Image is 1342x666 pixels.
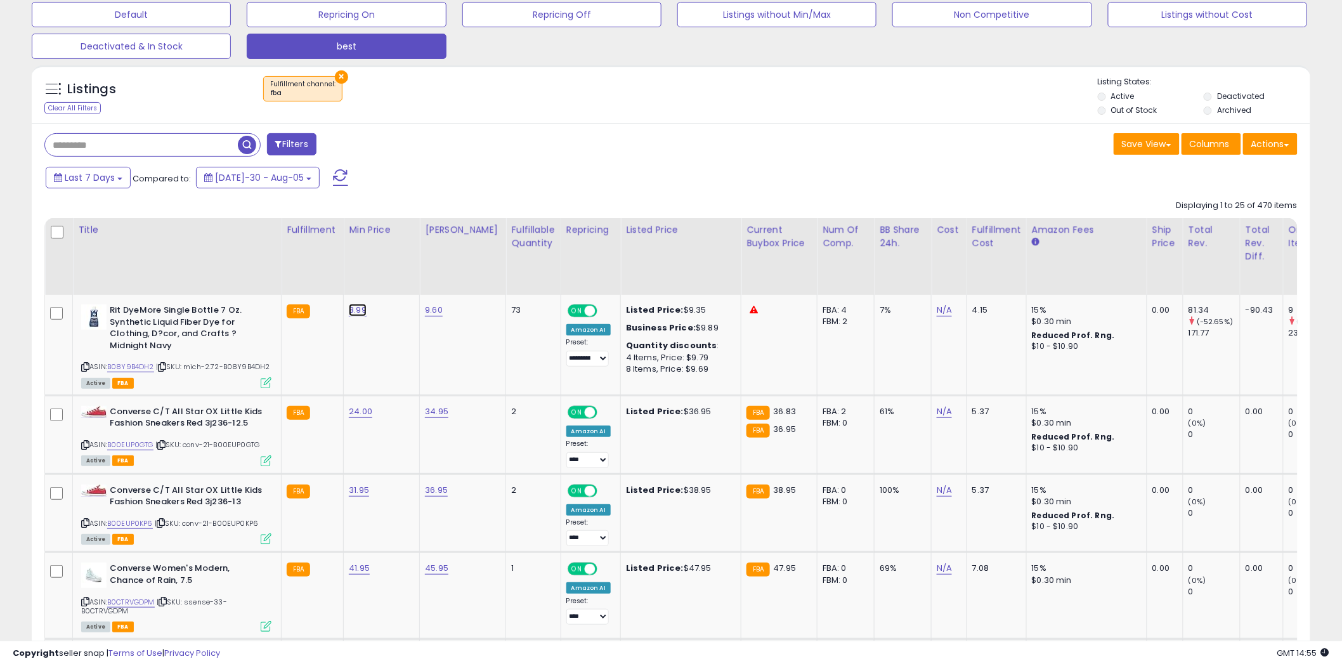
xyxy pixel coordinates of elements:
[626,363,731,375] div: 8 Items, Price: $9.69
[46,167,131,188] button: Last 7 Days
[107,362,154,372] a: B08Y9B4DH2
[1152,406,1173,417] div: 0.00
[823,496,864,507] div: FBM: 0
[1246,406,1274,417] div: 0.00
[81,563,271,630] div: ASIN:
[1246,223,1278,263] div: Total Rev. Diff.
[110,563,264,589] b: Converse Women's Modern, Chance of Rain, 7.5
[566,324,611,336] div: Amazon AI
[595,485,615,496] span: OFF
[566,223,615,237] div: Repricing
[1189,563,1240,574] div: 0
[1189,327,1240,339] div: 171.77
[746,424,770,438] small: FBA
[626,563,731,574] div: $47.95
[566,338,611,367] div: Preset:
[626,304,684,316] b: Listed Price:
[823,316,864,327] div: FBM: 2
[156,362,270,372] span: | SKU: mich-2.72-B08Y9B4DH2
[1032,563,1137,574] div: 15%
[626,406,731,417] div: $36.95
[937,405,952,418] a: N/A
[1032,496,1137,507] div: $0.30 min
[626,484,684,496] b: Listed Price:
[1289,429,1340,440] div: 0
[164,647,220,659] a: Privacy Policy
[155,518,258,528] span: | SKU: conv-21-B00EUP0KP6
[67,81,116,98] h5: Listings
[1246,485,1274,496] div: 0.00
[13,648,220,660] div: seller snap | |
[1032,431,1115,442] b: Reduced Prof. Rng.
[107,597,155,608] a: B0CTRVGDPM
[425,562,448,575] a: 45.95
[1152,563,1173,574] div: 0.00
[1032,485,1137,496] div: 15%
[626,352,731,363] div: 4 Items, Price: $9.79
[81,304,107,330] img: 41eOWZKBJgL._SL40_.jpg
[13,647,59,659] strong: Copyright
[511,223,555,250] div: Fulfillable Quantity
[110,485,264,511] b: Converse C/T All Star OX Little Kids Fashion Sneakers Red 3j236-13
[937,562,952,575] a: N/A
[462,2,661,27] button: Repricing Off
[287,485,310,499] small: FBA
[1297,317,1333,327] small: (-60.87%)
[595,564,615,575] span: OFF
[112,622,134,632] span: FBA
[65,171,115,184] span: Last 7 Days
[81,622,110,632] span: All listings currently available for purchase on Amazon
[287,406,310,420] small: FBA
[1189,418,1206,428] small: (0%)
[1032,521,1137,532] div: $10 - $10.90
[626,340,731,351] div: :
[626,485,731,496] div: $38.95
[972,563,1017,574] div: 7.08
[1289,575,1306,585] small: (0%)
[1032,237,1039,248] small: Amazon Fees.
[823,304,864,316] div: FBA: 4
[626,223,736,237] div: Listed Price
[746,485,770,499] small: FBA
[349,304,367,317] a: 8.99
[1289,586,1340,597] div: 0
[823,223,869,250] div: Num of Comp.
[1243,133,1298,155] button: Actions
[677,2,876,27] button: Listings without Min/Max
[1032,443,1137,454] div: $10 - $10.90
[287,223,338,237] div: Fulfillment
[892,2,1091,27] button: Non Competitive
[1182,133,1241,155] button: Columns
[112,534,134,545] span: FBA
[595,407,615,417] span: OFF
[880,563,922,574] div: 69%
[1189,485,1240,496] div: 0
[1189,507,1240,519] div: 0
[196,167,320,188] button: [DATE]-30 - Aug-05
[81,597,227,616] span: | SKU: ssense-33-B0CTRVGDPM
[287,563,310,577] small: FBA
[880,406,922,417] div: 61%
[81,485,107,497] img: 41iSRhl5O-L._SL40_.jpg
[511,406,550,417] div: 2
[823,417,864,429] div: FBM: 0
[107,518,153,529] a: B00EUP0KP6
[773,484,796,496] span: 38.95
[1176,200,1298,212] div: Displaying 1 to 25 of 470 items
[595,306,615,317] span: OFF
[1189,586,1240,597] div: 0
[1152,304,1173,316] div: 0.00
[1189,304,1240,316] div: 81.34
[773,423,796,435] span: 36.95
[44,102,101,114] div: Clear All Filters
[349,484,369,497] a: 31.95
[1217,105,1251,115] label: Archived
[566,504,611,516] div: Amazon AI
[937,304,952,317] a: N/A
[1111,105,1157,115] label: Out of Stock
[823,485,864,496] div: FBA: 0
[626,304,731,316] div: $9.35
[1032,330,1115,341] b: Reduced Prof. Rng.
[880,485,922,496] div: 100%
[746,406,770,420] small: FBA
